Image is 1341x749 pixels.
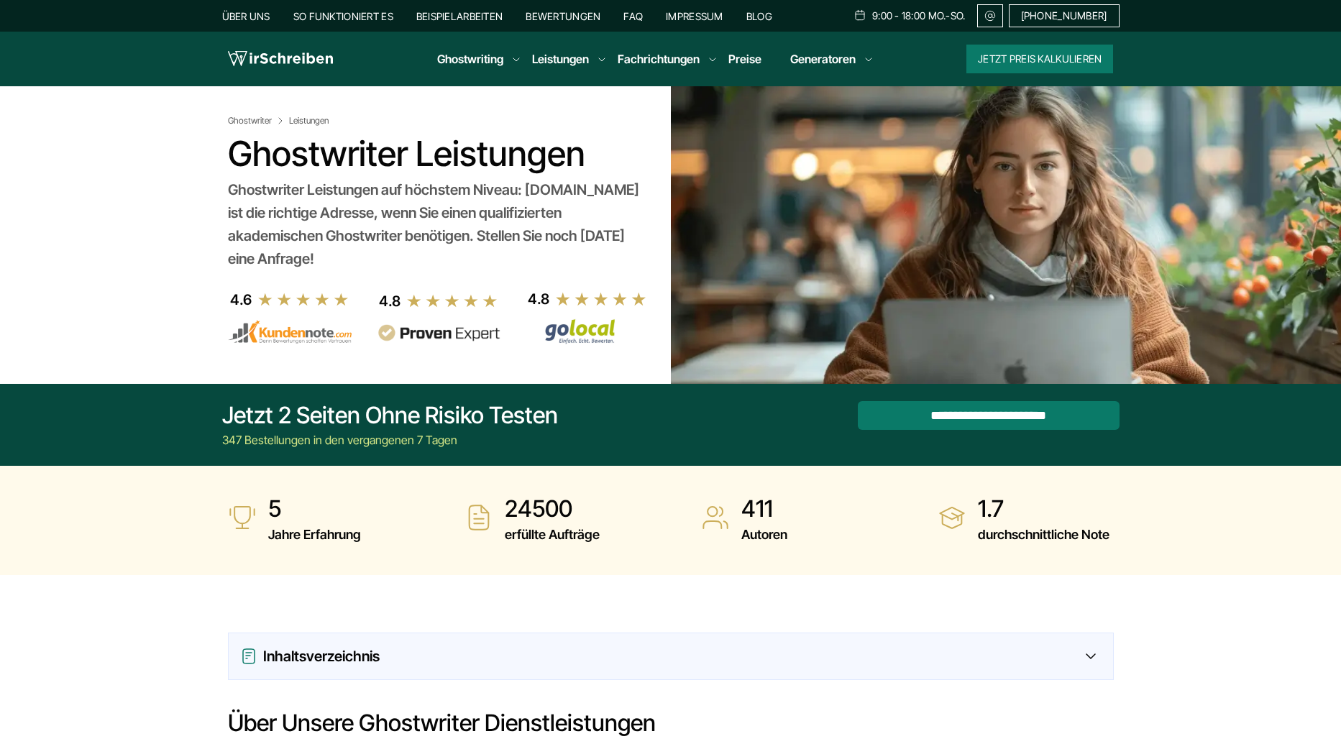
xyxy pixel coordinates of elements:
[938,503,966,532] img: durchschnittliche Note
[701,503,730,532] img: Autoren
[505,495,600,523] strong: 24500
[853,9,866,21] img: Schedule
[377,324,500,342] img: provenexpert reviews
[228,115,286,127] a: Ghostwriter
[268,523,361,546] span: Jahre Erfahrung
[728,52,761,66] a: Preise
[526,318,649,344] img: Wirschreiben Bewertungen
[228,48,333,70] img: logo wirschreiben
[379,290,401,313] div: 4.8
[416,10,503,22] a: Beispielarbeiten
[464,503,493,532] img: erfüllte Aufträge
[228,320,352,344] img: kundennote
[790,50,856,68] a: Generatoren
[230,288,252,311] div: 4.6
[222,10,270,22] a: Über uns
[289,115,329,127] span: Leistungen
[1009,4,1120,27] a: [PHONE_NUMBER]
[222,401,558,430] div: Jetzt 2 Seiten ohne Risiko testen
[618,50,700,68] a: Fachrichtungen
[437,50,503,68] a: Ghostwriting
[293,10,393,22] a: So funktioniert es
[666,10,723,22] a: Impressum
[966,45,1113,73] button: Jetzt Preis kalkulieren
[741,495,787,523] strong: 411
[555,291,647,306] img: stars
[406,293,498,308] img: stars
[240,645,1102,668] div: Inhaltsverzeichnis
[746,10,772,22] a: Blog
[978,523,1109,546] span: durchschnittliche Note
[741,523,787,546] span: Autoren
[505,523,600,546] span: erfüllte Aufträge
[872,10,966,22] span: 9:00 - 18:00 Mo.-So.
[257,292,349,307] img: stars
[228,709,1114,737] h2: Über unsere Ghostwriter Dienstleistungen
[228,134,644,174] h1: Ghostwriter Leistungen
[1021,10,1107,22] span: [PHONE_NUMBER]
[222,431,558,449] div: 347 Bestellungen in den vergangenen 7 Tagen
[228,178,644,270] div: Ghostwriter Leistungen auf höchstem Niveau: [DOMAIN_NAME] ist die richtige Adresse, wenn Sie eine...
[526,10,600,22] a: Bewertungen
[978,495,1109,523] strong: 1.7
[528,288,549,311] div: 4.8
[532,50,589,68] a: Leistungen
[268,495,361,523] strong: 5
[228,503,257,532] img: Jahre Erfahrung
[623,10,643,22] a: FAQ
[984,10,997,22] img: Email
